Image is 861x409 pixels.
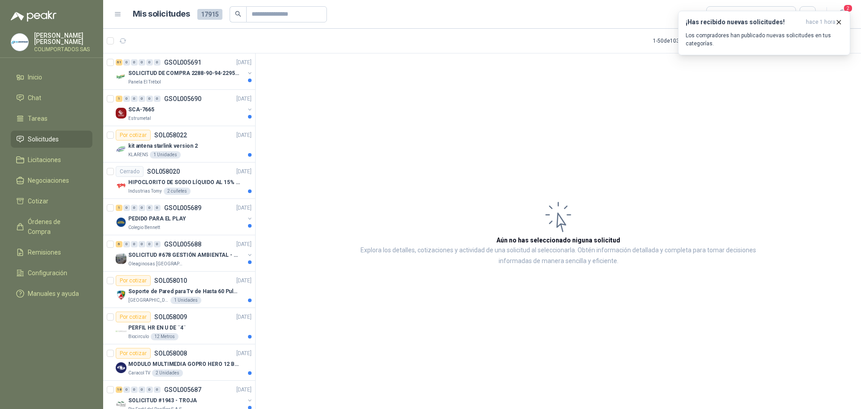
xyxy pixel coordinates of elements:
[139,205,145,211] div: 0
[11,193,92,210] a: Cotizar
[154,59,161,66] div: 0
[128,297,169,304] p: [GEOGRAPHIC_DATA][PERSON_NAME]
[116,241,122,247] div: 6
[139,387,145,393] div: 0
[128,106,154,114] p: SCA-7665
[34,32,92,45] p: [PERSON_NAME] [PERSON_NAME]
[128,260,185,268] p: Oleaginosas [GEOGRAPHIC_DATA][PERSON_NAME]
[146,205,153,211] div: 0
[128,360,240,369] p: MODULO MULTIMEDIA GOPRO HERO 12 BLACK
[116,362,126,373] img: Company Logo
[236,167,252,176] p: [DATE]
[28,155,61,165] span: Licitaciones
[128,224,160,231] p: Colegio Bennett
[154,350,187,356] p: SOL058008
[150,151,181,158] div: 1 Unidades
[154,205,161,211] div: 0
[236,240,252,249] p: [DATE]
[128,151,148,158] p: KLARENS
[131,205,138,211] div: 0
[678,11,850,55] button: ¡Has recibido nuevas solicitudes!hace 1 hora Los compradores han publicado nuevas solicitudes en ...
[128,178,240,187] p: HIPOCLORITO DE SODIO LÍQUIDO AL 15% CONT NETO 20L
[128,287,240,296] p: Soporte de Pared para Tv de Hasta 60 Pulgadas con Brazo Articulado
[712,9,731,19] div: Todas
[146,241,153,247] div: 0
[103,163,255,199] a: CerradoSOL058020[DATE] Company LogoHIPOCLORITO DE SODIO LÍQUIDO AL 15% CONT NETO 20LIndustrias To...
[11,244,92,261] a: Remisiones
[131,241,138,247] div: 0
[116,217,126,228] img: Company Logo
[236,349,252,358] p: [DATE]
[131,59,138,66] div: 0
[11,264,92,281] a: Configuración
[116,253,126,264] img: Company Logo
[28,247,61,257] span: Remisiones
[236,95,252,103] p: [DATE]
[28,196,48,206] span: Cotizar
[686,31,843,48] p: Los compradores han publicado nuevas solicitudes en tus categorías.
[128,79,161,86] p: Panela El Trébol
[123,387,130,393] div: 0
[28,72,42,82] span: Inicio
[103,272,255,308] a: Por cotizarSOL058010[DATE] Company LogoSoporte de Pared para Tv de Hasta 60 Pulgadas con Brazo Ar...
[164,241,201,247] p: GSOL005688
[128,115,151,122] p: Estrumetal
[116,387,122,393] div: 18
[116,312,151,322] div: Por cotizar
[116,108,126,119] img: Company Logo
[164,205,201,211] p: GSOL005689
[236,277,252,285] p: [DATE]
[236,204,252,212] p: [DATE]
[146,96,153,102] div: 0
[28,114,48,123] span: Tareas
[11,172,92,189] a: Negociaciones
[11,131,92,148] a: Solicitudes
[128,396,197,405] p: SOLICITUD #1943 - TROJA
[116,239,253,268] a: 6 0 0 0 0 0 GSOL005688[DATE] Company LogoSOLICITUD #678 GESTIÓN AMBIENTAL - TUMACOOleaginosas [GE...
[164,188,191,195] div: 2 cuñetes
[11,213,92,240] a: Órdenes de Compra
[146,387,153,393] div: 0
[11,69,92,86] a: Inicio
[686,18,802,26] h3: ¡Has recibido nuevas solicitudes!
[11,285,92,302] a: Manuales y ayuda
[653,34,714,48] div: 1 - 50 de 10333
[197,9,222,20] span: 17915
[147,168,180,175] p: SOL058020
[154,96,161,102] div: 0
[123,205,130,211] div: 0
[28,134,59,144] span: Solicitudes
[28,289,79,299] span: Manuales y ayuda
[11,34,28,51] img: Company Logo
[103,344,255,381] a: Por cotizarSOL058008[DATE] Company LogoMODULO MULTIMEDIA GOPRO HERO 12 BLACKCaracol TV2 Unidades
[164,59,201,66] p: GSOL005691
[164,387,201,393] p: GSOL005687
[11,110,92,127] a: Tareas
[236,131,252,140] p: [DATE]
[28,176,69,185] span: Negociaciones
[116,275,151,286] div: Por cotizar
[123,96,130,102] div: 0
[116,144,126,155] img: Company Logo
[133,8,190,21] h1: Mis solicitudes
[164,96,201,102] p: GSOL005690
[116,202,253,231] a: 1 0 0 0 0 0 GSOL005689[DATE] Company LogoPEDIDO PARA EL PLAYColegio Bennett
[154,387,161,393] div: 0
[116,71,126,82] img: Company Logo
[154,277,187,284] p: SOL058010
[128,251,240,259] p: SOLICITUD #678 GESTIÓN AMBIENTAL - TUMACO
[236,313,252,321] p: [DATE]
[116,59,122,66] div: 61
[131,387,138,393] div: 0
[128,142,198,150] p: kit antena starlink version 2
[146,59,153,66] div: 0
[28,268,67,278] span: Configuración
[139,96,145,102] div: 0
[123,241,130,247] div: 0
[131,96,138,102] div: 0
[34,47,92,52] p: COLIMPORTADOS SAS
[11,89,92,106] a: Chat
[11,11,57,22] img: Logo peakr
[154,241,161,247] div: 0
[236,58,252,67] p: [DATE]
